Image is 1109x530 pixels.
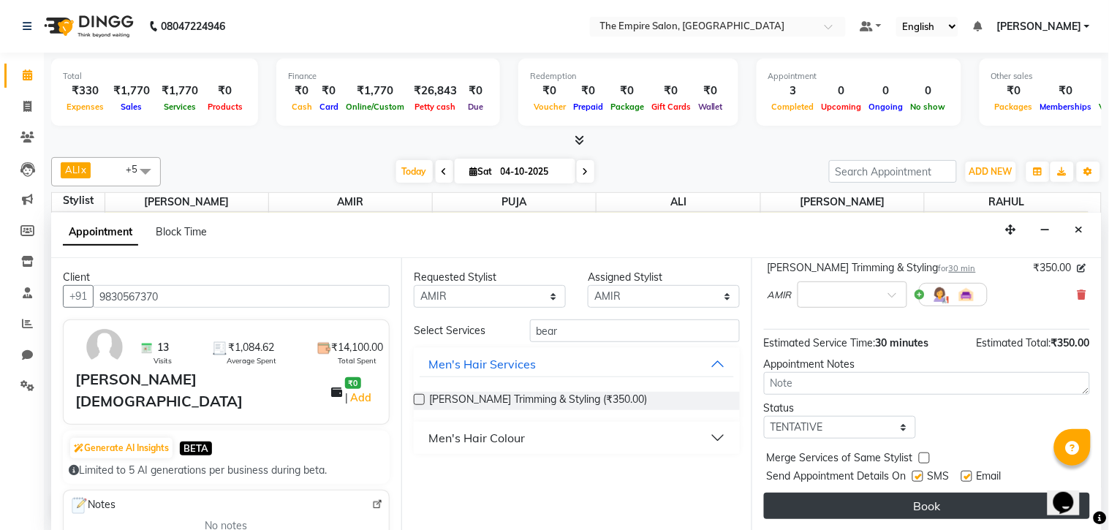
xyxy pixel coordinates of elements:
div: 0 [866,83,907,99]
span: 30 min [949,263,976,273]
span: BETA [180,442,212,455]
div: ₹330 [63,83,107,99]
div: ₹0 [569,83,607,99]
div: [PERSON_NAME] Trimming & Styling [768,260,976,276]
span: Due [464,102,487,112]
button: ADD NEW [966,162,1016,182]
span: No show [907,102,950,112]
span: Completed [768,102,818,112]
div: Finance [288,70,488,83]
span: Voucher [530,102,569,112]
a: Add [348,389,374,406]
span: [PERSON_NAME] [105,193,268,211]
span: ₹14,100.00 [331,340,383,355]
span: Products [204,102,246,112]
span: Total Spent [338,355,376,366]
button: Men's Hair Services [420,351,734,377]
span: Sales [118,102,146,112]
span: AMIR [269,193,432,211]
div: ₹0 [648,83,694,99]
button: Close [1069,219,1090,241]
div: ₹0 [316,83,342,99]
span: Petty cash [412,102,460,112]
span: Ongoing [866,102,907,112]
small: for [939,263,976,273]
span: [PERSON_NAME] Trimming & Styling (₹350.00) [429,392,647,410]
div: Select Services [403,323,519,338]
span: Wallet [694,102,727,112]
span: Estimated Service Time: [764,336,876,349]
div: Redemption [530,70,727,83]
div: ₹0 [607,83,648,99]
div: ₹1,770 [342,83,408,99]
div: Total [63,70,246,83]
span: | [345,389,374,406]
div: Assigned Stylist [588,270,740,285]
span: Memberships [1037,102,1096,112]
div: Men's Hair Services [428,355,536,373]
i: Edit price [1078,264,1086,273]
div: ₹0 [288,83,316,99]
div: Men's Hair Colour [428,429,525,447]
div: ₹0 [694,83,727,99]
span: Cash [288,102,316,112]
span: [PERSON_NAME] [761,193,924,211]
div: ₹1,770 [107,83,156,99]
span: ALI [65,164,80,175]
span: +5 [126,163,148,175]
img: Hairdresser.png [931,286,949,303]
span: ₹350.00 [1034,260,1072,276]
span: ₹350.00 [1051,336,1090,349]
input: Search Appointment [829,160,957,183]
button: Book [764,493,1090,519]
span: Send Appointment Details On [767,469,906,487]
span: PUJA [433,193,596,211]
span: Packages [991,102,1037,112]
span: Notes [69,496,116,515]
div: Status [764,401,916,416]
button: Generate AI Insights [70,438,173,458]
img: Interior.png [958,286,975,303]
span: ADD NEW [969,166,1013,177]
span: Today [396,160,433,183]
span: Sat [466,166,496,177]
span: Online/Custom [342,102,408,112]
span: [PERSON_NAME] [996,19,1081,34]
span: Appointment [63,219,138,246]
img: logo [37,6,137,47]
span: Merge Services of Same Stylist [767,450,913,469]
span: SMS [928,469,950,487]
div: [PERSON_NAME][DEMOGRAPHIC_DATA] [75,368,331,412]
span: Estimated Total: [977,336,1051,349]
div: ₹1,770 [156,83,204,99]
span: Block Time [156,225,207,238]
div: Appointment Notes [764,357,1090,372]
span: Package [607,102,648,112]
span: Gift Cards [648,102,694,112]
button: Men's Hair Colour [420,425,734,451]
div: 0 [907,83,950,99]
span: RAHUL [925,193,1089,211]
span: Card [316,102,342,112]
a: x [80,164,86,175]
span: Services [160,102,200,112]
div: ₹0 [991,83,1037,99]
b: 08047224946 [161,6,225,47]
span: Upcoming [818,102,866,112]
span: Expenses [63,102,107,112]
div: ₹26,843 [408,83,463,99]
div: Limited to 5 AI generations per business during beta. [69,463,384,478]
div: Client [63,270,390,285]
input: Search by service name [530,319,740,342]
span: ₹0 [345,377,360,389]
input: Search by Name/Mobile/Email/Code [93,285,390,308]
iframe: chat widget [1048,472,1094,515]
button: +91 [63,285,94,308]
span: Prepaid [569,102,607,112]
div: ₹0 [204,83,246,99]
span: ₹1,084.62 [229,340,275,355]
div: ₹0 [530,83,569,99]
div: ₹0 [463,83,488,99]
span: AMIR [768,288,792,303]
span: Average Spent [227,355,276,366]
